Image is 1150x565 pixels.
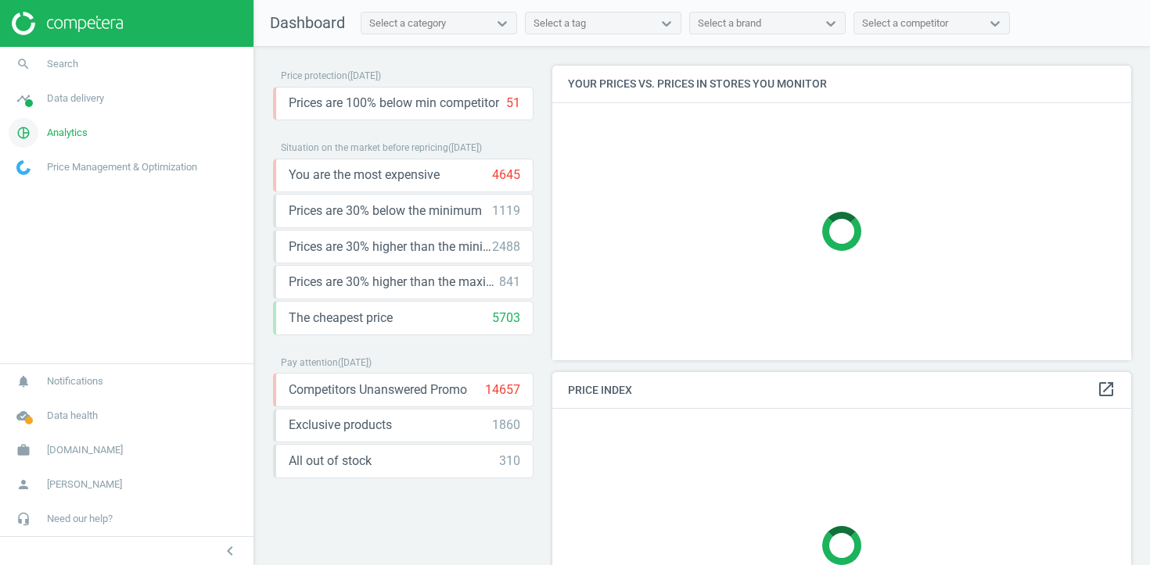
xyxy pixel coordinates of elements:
i: pie_chart_outlined [9,118,38,148]
span: Pay attention [281,357,338,368]
i: search [9,49,38,79]
span: Dashboard [270,13,345,32]
span: [PERSON_NAME] [47,477,122,492]
i: timeline [9,84,38,113]
span: Notifications [47,374,103,388]
span: Analytics [47,126,88,140]
div: 51 [506,95,520,112]
div: 841 [499,274,520,291]
div: Select a brand [698,16,761,30]
div: 1119 [492,202,520,220]
div: 310 [499,452,520,470]
span: You are the most expensive [289,166,440,184]
span: Exclusive products [289,417,392,434]
i: work [9,435,38,465]
h4: Price Index [552,372,1131,409]
span: Data delivery [47,91,104,105]
span: Price protection [281,70,347,81]
span: Prices are 30% below the minimum [289,202,482,220]
span: Prices are 30% higher than the maximal [289,274,499,291]
span: Data health [47,409,98,423]
i: person [9,470,38,499]
div: Select a category [369,16,446,30]
div: 4645 [492,166,520,184]
span: Situation on the market before repricing [281,142,448,153]
div: 1860 [492,417,520,434]
h4: Your prices vs. prices in stores you monitor [552,66,1131,102]
i: chevron_left [221,542,239,560]
span: The cheapest price [289,309,393,327]
span: Prices are 100% below min competitor [289,95,499,112]
span: ( [DATE] ) [338,357,372,368]
div: Select a competitor [862,16,948,30]
img: ajHJNr6hYgQAAAAASUVORK5CYII= [12,12,123,35]
span: All out of stock [289,452,372,470]
button: chevron_left [210,541,250,561]
div: 14657 [485,381,520,399]
i: cloud_done [9,401,38,431]
span: Prices are 30% higher than the minimum [289,238,492,256]
span: ( [DATE] ) [448,142,482,153]
i: headset_mic [9,504,38,534]
span: Price Management & Optimization [47,160,197,174]
i: open_in_new [1097,380,1116,399]
span: ( [DATE] ) [347,70,381,81]
span: Need our help? [47,512,113,526]
div: 5703 [492,309,520,327]
img: wGWNvw8QSZomAAAAABJRU5ErkJggg== [16,160,31,175]
span: Search [47,57,78,71]
span: Competitors Unanswered Promo [289,381,467,399]
div: Select a tag [534,16,586,30]
div: 2488 [492,238,520,256]
span: [DOMAIN_NAME] [47,443,123,457]
a: open_in_new [1097,380,1116,400]
i: notifications [9,367,38,396]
